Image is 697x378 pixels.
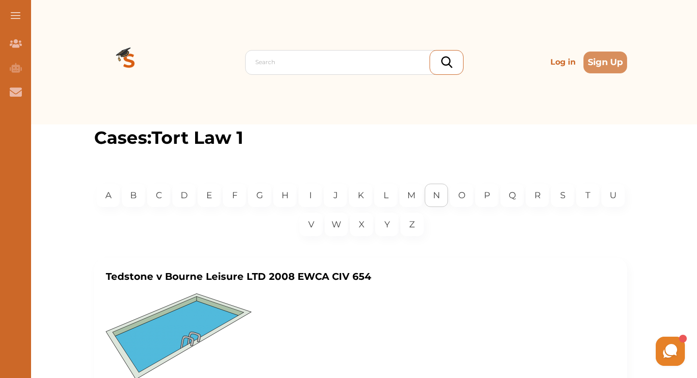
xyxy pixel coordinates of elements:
p: O [458,189,465,202]
p: V [308,218,315,231]
p: R [534,189,541,202]
p: K [358,189,364,202]
p: F [232,189,237,202]
p: E [206,189,212,202]
p: Z [409,218,415,231]
img: search_icon [441,56,452,68]
p: T [585,189,590,202]
p: H [282,189,289,202]
button: Sign Up [583,52,627,73]
p: P [484,189,490,202]
p: X [359,218,365,231]
p: C [156,189,162,202]
p: D [181,189,188,202]
p: G [256,189,263,202]
p: A [105,189,112,202]
iframe: HelpCrunch [464,334,687,368]
p: S [560,189,565,202]
img: Logo [94,27,164,97]
p: I [309,189,312,202]
p: W [332,218,341,231]
p: Cases: Tort Law 1 [94,124,627,151]
p: Log in [547,52,580,72]
p: M [407,189,415,202]
p: U [610,189,616,202]
p: Tedstone v Bourne Leisure LTD 2008 EWCA CIV 654 [106,269,615,284]
p: Q [509,189,516,202]
p: J [333,189,338,202]
p: B [130,189,137,202]
p: Y [384,218,390,231]
p: N [433,189,440,202]
p: L [383,189,389,202]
